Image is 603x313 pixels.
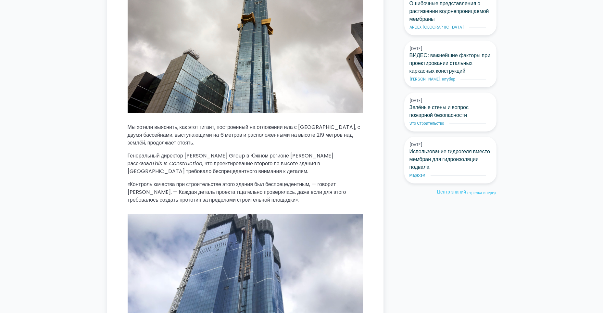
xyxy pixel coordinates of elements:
[409,46,422,51] ya-tr-span: [DATE]
[152,160,202,167] ya-tr-span: This Is Construction
[409,98,422,103] ya-tr-span: [DATE]
[128,152,333,167] ya-tr-span: Генеральный директор [PERSON_NAME] Group в Южном регионе [PERSON_NAME] рассказал
[437,189,496,195] a: Центр знанийстрелка вперед
[404,93,496,131] a: [DATE]Зелёные стены и вопрос пожарной безопасностиЭто Строительство
[409,148,490,171] ya-tr-span: Использование гидрогеля вместо мембран для гидроизоляции подвала
[128,160,320,175] ya-tr-span: , что проектирование второго по высоте здания в [GEOGRAPHIC_DATA] требовало беспрецедентного вним...
[409,120,444,126] ya-tr-span: Это Строительство
[409,52,491,75] ya-tr-span: ВИДЕО: важнейшие факторы при проектировании стальных каркасных конструкций
[409,172,425,178] ya-tr-span: Маркхэм
[467,190,496,194] ya-tr-span: стрелка вперед
[128,181,346,204] ya-tr-span: «Контроль качества при строительстве этого здания был беспрецедентным, — говорит [PERSON_NAME]. —...
[404,137,496,183] a: [DATE]Использование гидрогеля вместо мембран для гидроизоляции подвалаМаркхэм
[409,142,422,147] ya-tr-span: [DATE]
[437,189,466,195] ya-tr-span: Центр знаний
[128,123,360,146] ya-tr-span: Мы хотели выяснить, как этот гигант, построенный на отложении ила с [GEOGRAPHIC_DATA], с двумя ба...
[404,41,496,87] a: [DATE]ВИДЕО: важнейшие факторы при проектировании стальных каркасных конструкций[PERSON_NAME], ют...
[409,76,456,82] ya-tr-span: [PERSON_NAME], ютубер
[409,104,469,119] ya-tr-span: Зелёные стены и вопрос пожарной безопасности
[409,24,464,30] ya-tr-span: ARDEX [GEOGRAPHIC_DATA]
